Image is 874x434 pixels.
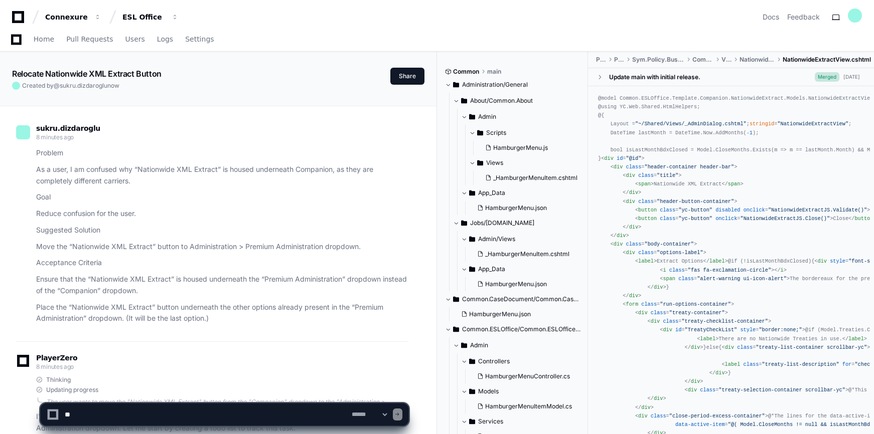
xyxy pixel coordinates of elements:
[763,12,779,22] a: Docs
[697,276,787,282] span: "alert-warning ui-icon-alert"
[638,172,654,178] span: class
[611,233,629,239] span: </ >
[663,267,666,273] span: i
[470,97,533,105] span: About/Common.About
[663,318,678,324] span: class
[641,301,657,307] span: class
[36,355,77,361] span: PlayerZero
[728,258,811,264] span: @if (!isLastMonthBdxClosed)
[678,207,712,213] span: "yc-button"
[617,155,623,161] span: id
[709,370,728,376] span: </ >
[663,327,672,333] span: div
[623,172,681,178] span: < = >
[654,284,663,290] span: div
[478,235,515,243] span: Admin/Views
[66,36,113,42] span: Pull Requests
[453,68,479,76] span: Common
[390,68,424,85] button: Share
[685,344,703,350] span: </ >
[485,250,569,258] span: _HamburgerMenuItem.cshtml
[657,198,734,204] span: "header-button-container"
[626,164,641,170] span: class
[617,233,626,239] span: div
[706,344,719,350] span: else
[34,28,54,51] a: Home
[740,327,756,333] span: style
[46,376,71,384] span: Thinking
[681,318,768,324] span: "treaty-checklist-container"
[453,337,580,353] button: Admin
[487,68,501,76] span: main
[721,56,732,64] span: Views
[692,56,713,64] span: Companion
[818,258,827,264] span: div
[36,164,408,187] p: As a user, I am confused why “Nationwide XML Extract” is housed underneath Companion, as they are...
[644,164,734,170] span: "header-container header-bar"
[453,79,459,91] svg: Directory
[660,276,790,282] span: < = >
[41,8,105,26] button: Connexure
[118,8,183,26] button: ESL Office
[107,82,119,89] span: now
[651,318,660,324] span: div
[709,258,725,264] span: label
[485,372,570,380] span: HamburgerMenuController.cs
[477,127,483,139] svg: Directory
[626,301,638,307] span: form
[725,361,741,367] span: label
[830,258,845,264] span: style
[768,207,867,213] span: "NationwideExtractJS.Validate()"
[623,198,737,204] span: < = >
[842,361,851,367] span: for
[675,327,681,333] span: id
[744,361,759,367] span: class
[473,201,577,215] button: HamburgerMenu.json
[660,207,675,213] span: class
[478,189,505,197] span: App_Data
[725,344,734,350] span: div
[461,95,467,107] svg: Directory
[477,157,483,169] svg: Directory
[660,301,731,307] span: "run-options-container"
[635,181,744,187] span: Nationwide XML Extract
[629,189,638,195] span: div
[493,144,548,152] span: HamburgerMenu.js
[481,171,577,185] button: _HamburgerMenuItem.cshtml
[638,250,654,256] span: class
[461,185,584,201] button: App_Data
[626,250,635,256] span: div
[461,109,584,125] button: Admin
[469,263,475,275] svg: Directory
[60,82,107,89] span: sukru.dizdaroglu
[185,36,214,42] span: Settings
[457,307,574,321] button: HamburgerMenu.json
[678,215,712,222] span: "yc-button"
[485,204,547,212] span: HamburgerMenu.json
[36,363,74,370] span: 8 minutes ago
[481,141,577,155] button: HamburgerMenu.js
[691,344,700,350] span: div
[462,295,580,303] span: Common.CaseDocument/Common.CaseDocument.WebUI/App_Data
[445,321,580,337] button: Common.ESLOffice/Common.ESLOffice.Template
[596,56,606,64] span: Policy
[697,336,718,342] span: < >
[815,72,839,82] span: Merged
[36,208,408,220] p: Reduce confusion for the user.
[623,250,706,256] span: < = >
[469,155,584,171] button: Views
[36,257,408,269] p: Acceptance Criteria
[36,133,74,141] span: 8 minutes ago
[787,12,820,22] button: Feedback
[36,225,408,236] p: Suggested Solution
[445,291,580,307] button: Common.CaseDocument/Common.CaseDocument.WebUI/App_Data
[54,82,60,89] span: @
[626,198,635,204] span: div
[486,129,506,137] span: Scripts
[721,181,743,187] span: </ >
[623,189,641,195] span: </ >
[125,28,145,51] a: Users
[604,155,613,161] span: div
[715,215,737,222] span: onclick
[36,274,408,297] p: Ensure that the “Nationwide XML Extract” is housed underneath the “Premium Administration” dropdo...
